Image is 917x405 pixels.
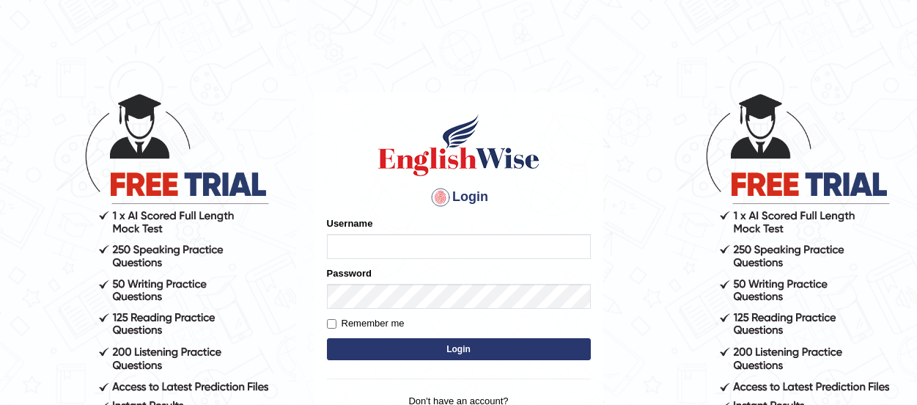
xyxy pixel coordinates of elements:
[327,266,372,280] label: Password
[327,319,336,329] input: Remember me
[327,338,591,360] button: Login
[327,216,373,230] label: Username
[327,316,405,331] label: Remember me
[327,186,591,209] h4: Login
[375,112,542,178] img: Logo of English Wise sign in for intelligent practice with AI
